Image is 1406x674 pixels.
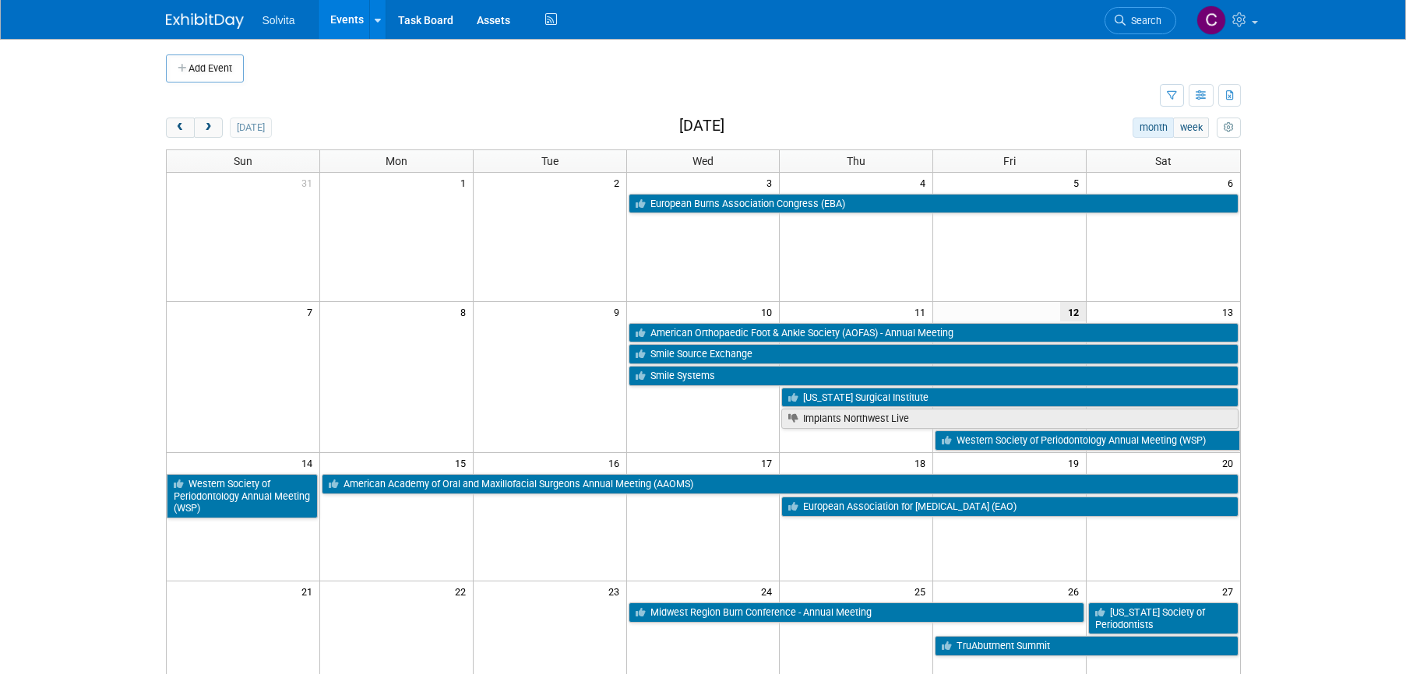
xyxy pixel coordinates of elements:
[913,302,932,321] span: 11
[629,602,1085,623] a: Midwest Region Burn Conference - Annual Meeting
[459,302,473,321] span: 8
[913,453,932,472] span: 18
[1196,5,1226,35] img: Cindy Miller
[1221,302,1240,321] span: 13
[692,155,714,167] span: Wed
[781,409,1238,429] a: Implants Northwest Live
[679,118,724,135] h2: [DATE]
[629,194,1239,214] a: European Burns Association Congress (EBA)
[1105,7,1176,34] a: Search
[1088,602,1238,634] a: [US_STATE] Society of Periodontists
[913,581,932,601] span: 25
[1221,581,1240,601] span: 27
[166,13,244,29] img: ExhibitDay
[263,14,295,26] span: Solvita
[612,302,626,321] span: 9
[230,118,271,138] button: [DATE]
[453,581,473,601] span: 22
[935,430,1239,451] a: Western Society of Periodontology Annual Meeting (WSP)
[1155,155,1172,167] span: Sat
[1126,15,1161,26] span: Search
[305,302,319,321] span: 7
[765,173,779,192] span: 3
[459,173,473,192] span: 1
[607,581,626,601] span: 23
[918,173,932,192] span: 4
[1133,118,1174,138] button: month
[1217,118,1240,138] button: myCustomButton
[234,155,252,167] span: Sun
[607,453,626,472] span: 16
[759,581,779,601] span: 24
[629,323,1239,343] a: American Orthopaedic Foot & Ankle Society (AOFAS) - Annual Meeting
[300,581,319,601] span: 21
[629,366,1239,386] a: Smile Systems
[1224,123,1234,133] i: Personalize Calendar
[167,474,318,518] a: Western Society of Periodontology Annual Meeting (WSP)
[300,453,319,472] span: 14
[847,155,865,167] span: Thu
[1173,118,1209,138] button: week
[759,453,779,472] span: 17
[935,636,1238,656] a: TruAbutment Summit
[166,54,244,82] button: Add Event
[1066,453,1086,472] span: 19
[781,497,1238,517] a: European Association for [MEDICAL_DATA] (EAO)
[541,155,559,167] span: Tue
[612,173,626,192] span: 2
[1221,453,1240,472] span: 20
[1226,173,1240,192] span: 6
[386,155,407,167] span: Mon
[1072,173,1086,192] span: 5
[453,453,473,472] span: 15
[194,118,223,138] button: next
[322,474,1239,494] a: American Academy of Oral and Maxillofacial Surgeons Annual Meeting (AAOMS)
[1066,581,1086,601] span: 26
[166,118,195,138] button: prev
[781,388,1238,408] a: [US_STATE] Surgical Institute
[629,344,1239,364] a: Smile Source Exchange
[1060,302,1086,321] span: 12
[300,173,319,192] span: 31
[1003,155,1016,167] span: Fri
[759,302,779,321] span: 10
